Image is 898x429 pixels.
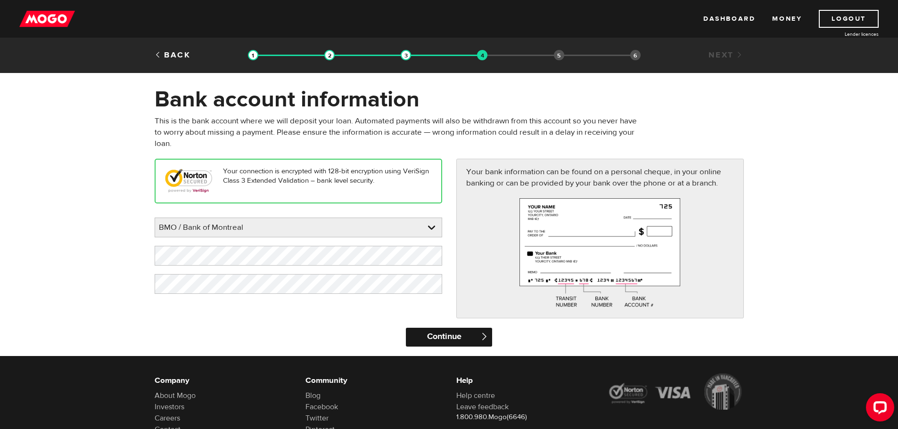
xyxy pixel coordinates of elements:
a: Help centre [456,391,495,400]
a: Logout [819,10,879,28]
img: paycheck-large-7c426558fe069eeec9f9d0ad74ba3ec2.png [519,198,680,308]
a: Twitter [305,413,329,423]
p: Your bank information can be found on a personal cheque, in your online banking or can be provide... [466,166,734,189]
img: mogo_logo-11ee424be714fa7cbb0f0f49df9e16ec.png [19,10,75,28]
p: This is the bank account where we will deposit your loan. Automated payments will also be withdra... [155,115,643,149]
img: transparent-188c492fd9eaac0f573672f40bb141c2.gif [248,50,258,60]
h6: Community [305,375,442,386]
input: Continue [406,328,492,347]
iframe: LiveChat chat widget [858,389,898,429]
a: Next [709,50,743,60]
img: transparent-188c492fd9eaac0f573672f40bb141c2.gif [401,50,411,60]
a: Facebook [305,402,338,412]
p: 1.800.980.Mogo(6646) [456,413,593,422]
a: Dashboard [703,10,755,28]
img: legal-icons-92a2ffecb4d32d839781d1b4e4802d7b.png [607,373,744,410]
a: Money [772,10,802,28]
h6: Company [155,375,291,386]
a: Back [155,50,191,60]
h1: Bank account information [155,87,744,112]
a: Lender licences [808,31,879,38]
a: Leave feedback [456,402,509,412]
h6: Help [456,375,593,386]
p: Your connection is encrypted with 128-bit encryption using VeriSign Class 3 Extended Validation –... [165,167,432,186]
a: About Mogo [155,391,196,400]
img: transparent-188c492fd9eaac0f573672f40bb141c2.gif [324,50,335,60]
a: Investors [155,402,184,412]
a: Careers [155,413,180,423]
img: transparent-188c492fd9eaac0f573672f40bb141c2.gif [477,50,487,60]
span:  [480,332,488,340]
a: Blog [305,391,321,400]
